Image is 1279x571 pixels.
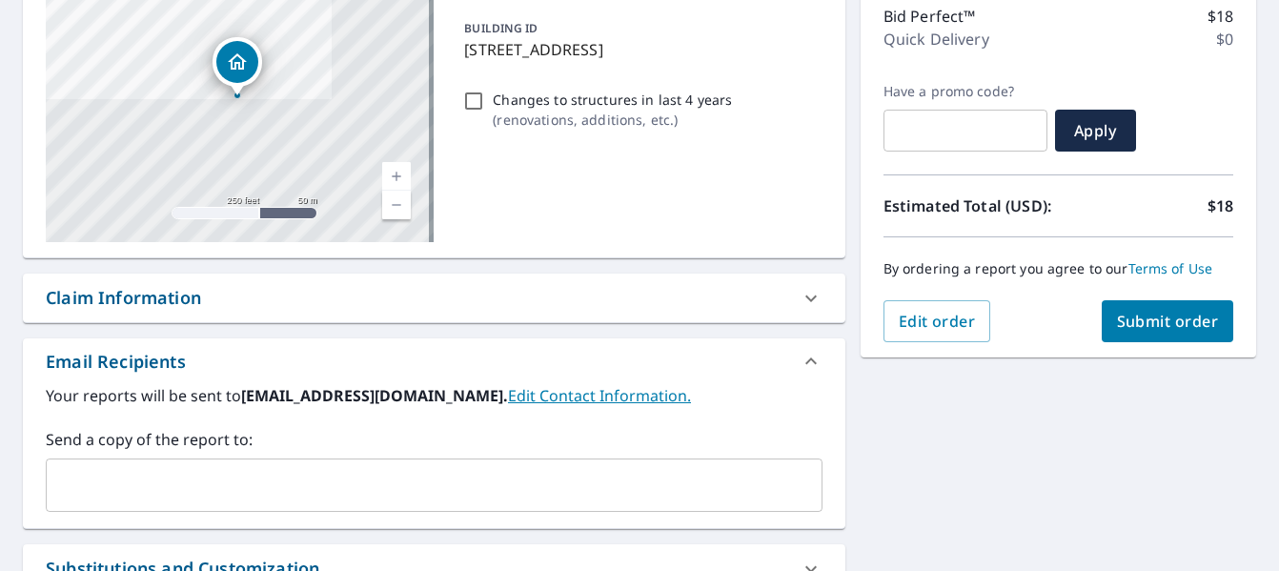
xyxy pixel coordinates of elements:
[883,194,1059,217] p: Estimated Total (USD):
[493,90,732,110] p: Changes to structures in last 4 years
[23,274,845,322] div: Claim Information
[1102,300,1234,342] button: Submit order
[46,428,822,451] label: Send a copy of the report to:
[1128,259,1213,277] a: Terms of Use
[493,110,732,130] p: ( renovations, additions, etc. )
[883,260,1233,277] p: By ordering a report you agree to our
[508,385,691,406] a: EditContactInfo
[382,162,411,191] a: Current Level 17, Zoom In
[883,28,989,51] p: Quick Delivery
[1208,194,1233,217] p: $18
[883,5,976,28] p: Bid Perfect™
[23,338,845,384] div: Email Recipients
[899,311,976,332] span: Edit order
[241,385,508,406] b: [EMAIL_ADDRESS][DOMAIN_NAME].
[1117,311,1219,332] span: Submit order
[1070,120,1121,141] span: Apply
[46,384,822,407] label: Your reports will be sent to
[1208,5,1233,28] p: $18
[382,191,411,219] a: Current Level 17, Zoom Out
[1216,28,1233,51] p: $0
[464,38,814,61] p: [STREET_ADDRESS]
[883,300,991,342] button: Edit order
[883,83,1047,100] label: Have a promo code?
[46,349,186,375] div: Email Recipients
[46,285,201,311] div: Claim Information
[213,37,262,96] div: Dropped pin, building 1, Residential property, 3609 Towndale Dr Minneapolis, MN 55431
[464,20,538,36] p: BUILDING ID
[1055,110,1136,152] button: Apply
